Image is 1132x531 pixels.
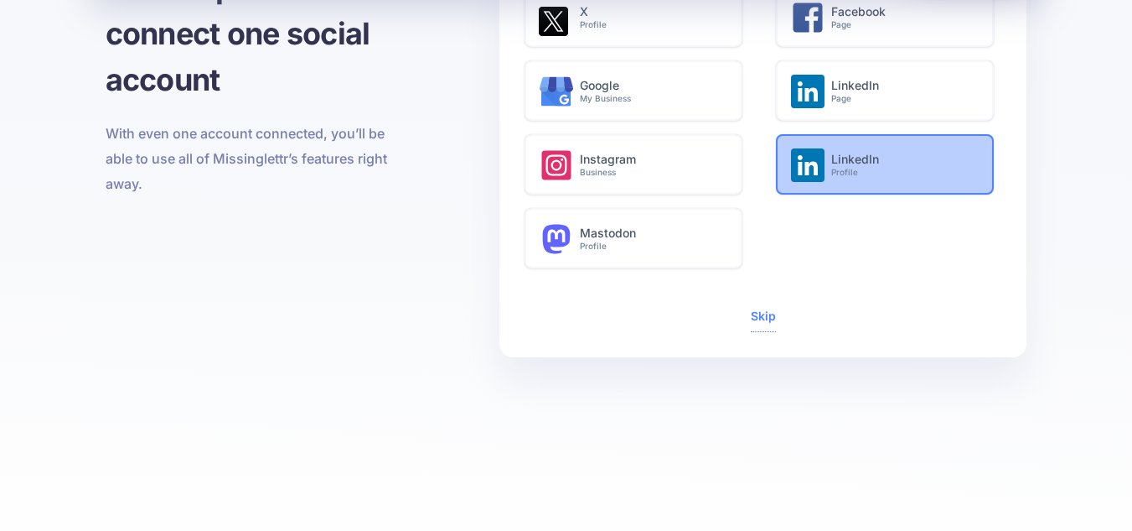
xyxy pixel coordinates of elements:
[831,93,975,104] small: Page
[776,134,1002,195] a: LinkedInProfile
[580,79,724,104] h6: Google
[525,134,751,195] a: InstagramBusiness
[580,167,724,178] small: Business
[776,60,1002,121] a: LinkedInPage
[580,226,724,252] h6: Mastodon
[831,153,975,178] h6: LinkedIn
[751,309,776,323] a: Skip
[580,153,724,178] h6: Instagram
[831,5,975,30] h6: Facebook
[580,241,724,252] small: Profile
[580,93,724,104] small: My Business
[540,75,573,108] img: google-business.svg
[580,5,724,30] h6: X
[831,79,975,104] h6: LinkedIn
[525,208,751,268] a: MastodonProfile
[831,19,975,30] small: Page
[580,19,724,30] small: Profile
[831,167,975,178] small: Profile
[525,60,751,121] a: GoogleMy Business
[106,121,396,196] p: With even one account connected, you’ll be able to use all of Missinglettr’s features right away.
[539,7,568,36] img: twitter-square.png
